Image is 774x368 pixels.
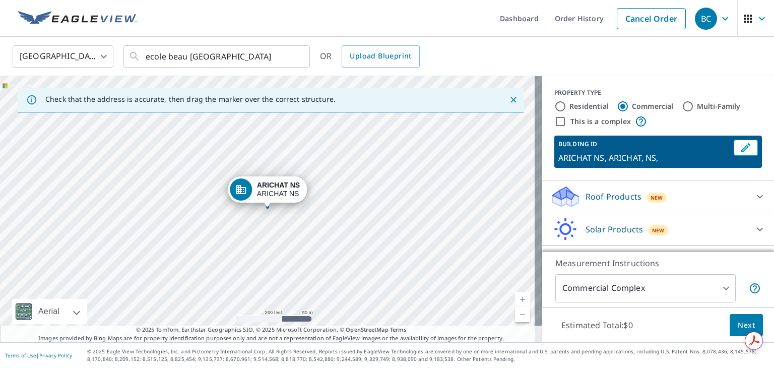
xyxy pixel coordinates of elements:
strong: ARICHAT NS [257,181,300,189]
span: Upload Blueprint [350,50,411,63]
label: This is a complex [570,116,631,127]
div: Aerial [12,299,87,324]
label: Commercial [632,101,674,111]
div: BC [695,8,717,30]
span: New [651,194,663,202]
p: © 2025 Eagle View Technologies, Inc. and Pictometry International Corp. All Rights Reserved. Repo... [87,348,769,363]
a: Cancel Order [617,8,686,29]
p: Roof Products [586,191,641,203]
label: Residential [569,101,609,111]
a: Current Level 17, Zoom Out [515,307,530,322]
a: OpenStreetMap [346,326,388,333]
button: Edit building 1 [734,140,758,156]
a: Current Level 17, Zoom In [515,292,530,307]
span: New [652,226,665,234]
label: Multi-Family [697,101,741,111]
span: Each building may require a separate measurement report; if so, your account will be billed per r... [749,282,761,294]
div: Dropped pin, building 1, Commercial property, ARICHAT NS ARICHAT NS [228,176,307,208]
p: ARICHAT NS, ARICHAT, NS, [558,152,730,164]
p: BUILDING ID [558,140,597,148]
a: Privacy Policy [39,352,72,359]
img: EV Logo [18,11,137,26]
div: PROPERTY TYPE [554,88,762,97]
input: Search by address or latitude-longitude [146,42,289,71]
a: Upload Blueprint [342,45,419,68]
div: Walls ProductsNew [550,250,766,274]
button: Next [730,314,763,337]
div: [GEOGRAPHIC_DATA] [13,42,113,71]
div: OR [320,45,420,68]
a: Terms [390,326,407,333]
span: Next [738,319,755,332]
span: © 2025 TomTom, Earthstar Geographics SIO, © 2025 Microsoft Corporation, © [136,326,407,334]
button: Close [507,93,520,106]
p: Estimated Total: $0 [553,314,641,336]
div: Roof ProductsNew [550,185,766,209]
div: Aerial [35,299,62,324]
div: Commercial Complex [555,274,736,302]
p: | [5,352,72,358]
p: Solar Products [586,223,643,235]
p: Measurement Instructions [555,257,761,269]
a: Terms of Use [5,352,36,359]
p: Check that the address is accurate, then drag the marker over the correct structure. [45,95,336,104]
div: Solar ProductsNew [550,217,766,241]
div: ARICHAT NS [257,181,300,198]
